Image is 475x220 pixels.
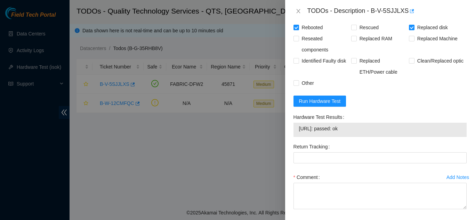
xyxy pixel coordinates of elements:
[357,33,395,44] span: Replaced RAM
[446,172,469,183] button: Add Notes
[293,141,333,152] label: Return Tracking
[307,6,467,17] div: TODOs - Description - B-V-5SJJLXS
[293,172,323,183] label: Comment
[293,96,346,107] button: Run Hardware Test
[446,175,469,180] div: Add Notes
[293,183,467,209] textarea: Comment
[414,33,460,44] span: Replaced Machine
[293,152,467,163] input: Return Tracking
[296,8,301,14] span: close
[357,55,409,78] span: Replaced ETH/Power cable
[299,125,461,132] span: [URL]: passed: ok
[293,8,303,15] button: Close
[299,33,351,55] span: Reseated components
[414,55,466,66] span: Clean/Replaced optic
[299,97,341,105] span: Run Hardware Test
[299,55,349,66] span: Identified Faulty disk
[299,22,326,33] span: Rebooted
[299,78,317,89] span: Other
[357,22,381,33] span: Rescued
[414,22,451,33] span: Replaced disk
[293,112,347,123] label: Hardware Test Results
